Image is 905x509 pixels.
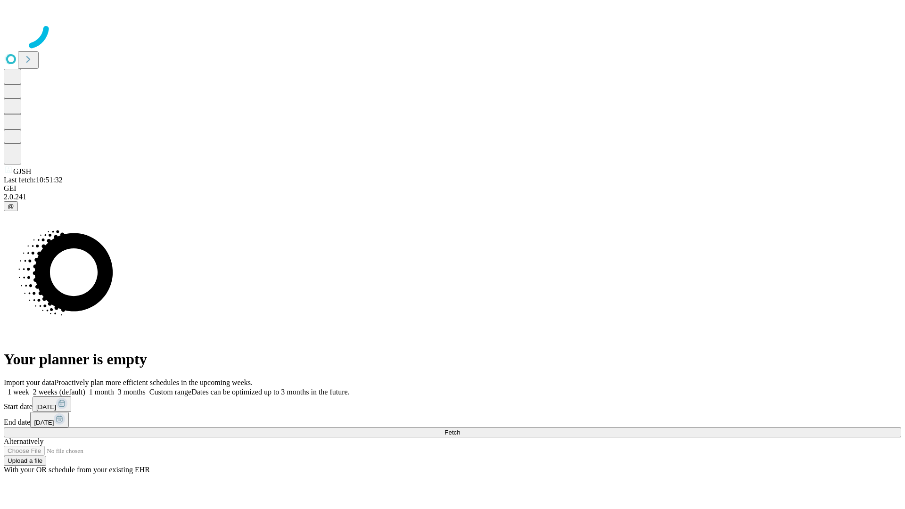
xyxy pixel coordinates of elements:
[444,429,460,436] span: Fetch
[4,396,901,412] div: Start date
[4,193,901,201] div: 2.0.241
[34,419,54,426] span: [DATE]
[8,203,14,210] span: @
[4,437,43,445] span: Alternatively
[30,412,69,427] button: [DATE]
[4,184,901,193] div: GEI
[4,201,18,211] button: @
[33,396,71,412] button: [DATE]
[4,456,46,466] button: Upload a file
[89,388,114,396] span: 1 month
[149,388,191,396] span: Custom range
[4,466,150,474] span: With your OR schedule from your existing EHR
[4,176,63,184] span: Last fetch: 10:51:32
[4,351,901,368] h1: Your planner is empty
[191,388,349,396] span: Dates can be optimized up to 3 months in the future.
[8,388,29,396] span: 1 week
[118,388,146,396] span: 3 months
[33,388,85,396] span: 2 weeks (default)
[36,403,56,410] span: [DATE]
[4,378,55,386] span: Import your data
[13,167,31,175] span: GJSH
[55,378,253,386] span: Proactively plan more efficient schedules in the upcoming weeks.
[4,427,901,437] button: Fetch
[4,412,901,427] div: End date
